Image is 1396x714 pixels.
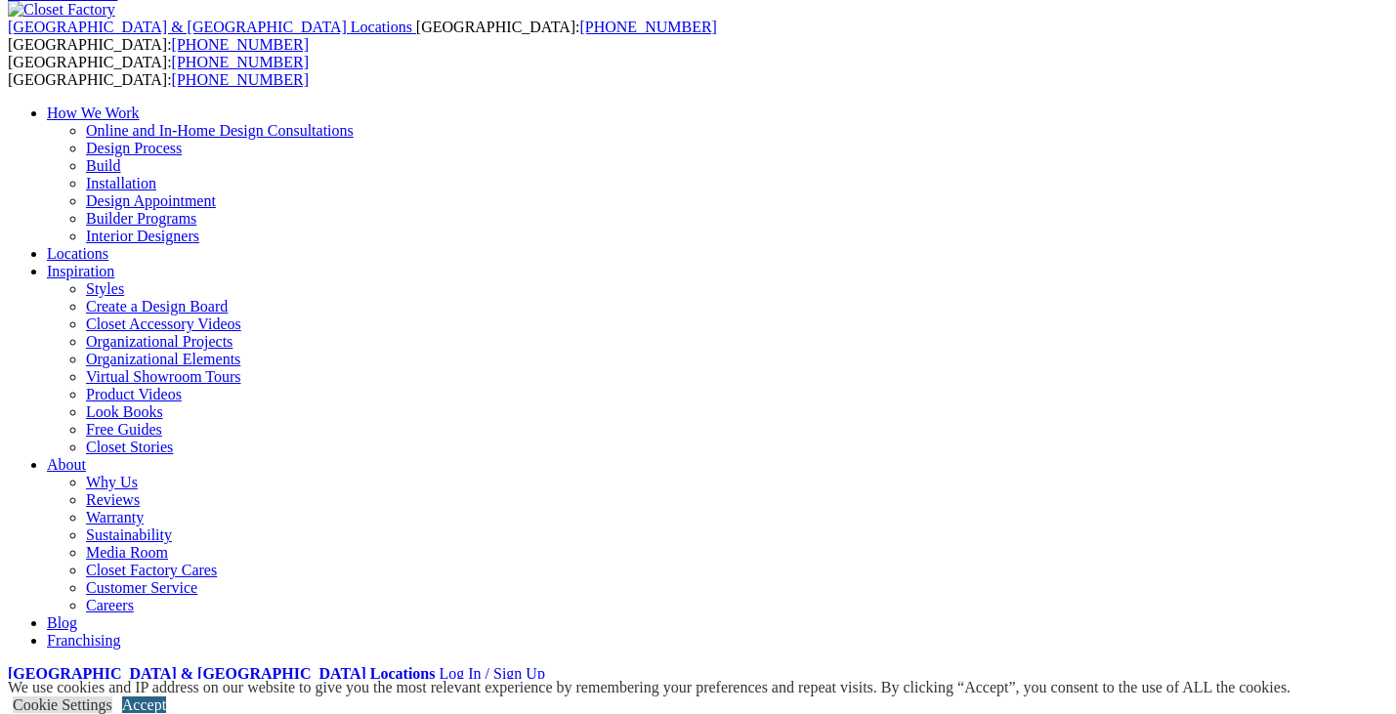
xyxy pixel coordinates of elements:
a: Careers [86,597,134,613]
a: Media Room [86,544,168,561]
a: Customer Service [86,579,197,596]
a: [PHONE_NUMBER] [172,36,309,53]
img: Closet Factory [8,1,115,19]
div: We use cookies and IP address on our website to give you the most relevant experience by remember... [8,679,1290,696]
a: [GEOGRAPHIC_DATA] & [GEOGRAPHIC_DATA] Locations [8,665,435,682]
a: Product Videos [86,386,182,402]
span: [GEOGRAPHIC_DATA]: [GEOGRAPHIC_DATA]: [8,19,717,53]
a: Sustainability [86,526,172,543]
a: Build [86,157,121,174]
a: Create a Design Board [86,298,228,315]
a: Warranty [86,509,144,525]
a: Closet Stories [86,439,173,455]
a: Styles [86,280,124,297]
a: Franchising [47,632,121,649]
a: Design Appointment [86,192,216,209]
a: Locations [47,245,108,262]
a: Accept [122,696,166,713]
a: Design Process [86,140,182,156]
a: Installation [86,175,156,191]
a: Closet Accessory Videos [86,315,241,332]
a: About [47,456,86,473]
a: Why Us [86,474,138,490]
span: [GEOGRAPHIC_DATA]: [GEOGRAPHIC_DATA]: [8,54,309,88]
a: Organizational Projects [86,333,233,350]
a: [PHONE_NUMBER] [172,54,309,70]
a: [PHONE_NUMBER] [172,71,309,88]
a: Blog [47,614,77,631]
a: Look Books [86,403,163,420]
a: Reviews [86,491,140,508]
a: Virtual Showroom Tours [86,368,241,385]
a: Inspiration [47,263,114,279]
a: Organizational Elements [86,351,240,367]
a: How We Work [47,105,140,121]
a: [GEOGRAPHIC_DATA] & [GEOGRAPHIC_DATA] Locations [8,19,416,35]
a: Free Guides [86,421,162,438]
a: Cookie Settings [13,696,112,713]
a: [PHONE_NUMBER] [579,19,716,35]
a: Builder Programs [86,210,196,227]
a: Online and In-Home Design Consultations [86,122,354,139]
a: Log In / Sign Up [439,665,544,682]
a: Interior Designers [86,228,199,244]
a: Closet Factory Cares [86,562,217,578]
span: [GEOGRAPHIC_DATA] & [GEOGRAPHIC_DATA] Locations [8,19,412,35]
